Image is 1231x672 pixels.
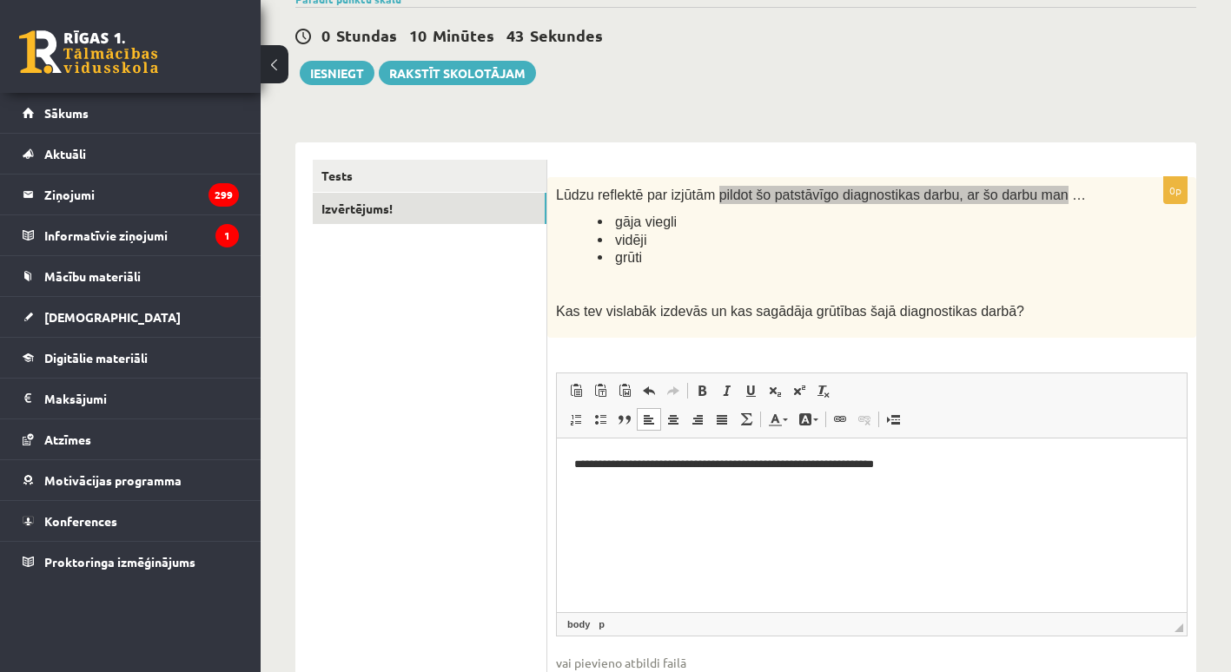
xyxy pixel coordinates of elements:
a: body element [564,616,593,632]
span: Kas tev vislabāk izdevās un kas sagādāja grūtības šajā diagnostikas darbā? [556,304,1024,319]
button: Iesniegt [300,61,374,85]
i: 1 [215,224,239,247]
legend: Maksājumi [44,379,239,418]
a: Izvērtējums! [313,193,546,225]
span: Drag to resize [1175,623,1183,632]
span: vidēji [615,233,646,247]
a: Paste (Ctrl+V) [564,379,588,402]
a: Rīgas 1. Tālmācības vidusskola [19,30,158,74]
span: vai pievieno atbildi failā [556,654,1188,672]
legend: Informatīvie ziņojumi [44,215,239,255]
a: Sākums [23,93,239,133]
span: Proktoringa izmēģinājums [44,554,195,570]
a: Italic (Ctrl+I) [714,379,738,402]
a: Redo (Ctrl+Y) [661,379,685,402]
a: Remove Format [811,379,836,402]
a: Superscript [787,379,811,402]
a: Align Right [685,408,710,431]
span: Aktuāli [44,146,86,161]
a: Bold (Ctrl+B) [690,379,714,402]
a: Atzīmes [23,419,239,459]
span: Lūdzu reflektē par izjūtām pildot šo patstāvīgo diagnostikas darbu, ar šo darbu man … [556,188,1086,202]
a: Background Colour [793,408,824,431]
p: 0p [1163,176,1188,204]
a: Konferences [23,501,239,541]
a: Unlink [852,408,877,431]
a: Subscript [763,379,787,402]
a: Undo (Ctrl+Z) [637,379,661,402]
span: grūti [615,250,642,265]
a: Insert/Remove Bulleted List [588,408,612,431]
a: p element [595,616,608,632]
a: Maksājumi [23,379,239,418]
span: Sekundes [530,25,603,45]
a: Paste as plain text (Ctrl+Shift+V) [588,379,612,402]
a: Informatīvie ziņojumi1 [23,215,239,255]
a: Insert/Remove Numbered List [564,408,588,431]
a: Paste from Word [612,379,637,402]
a: Aktuāli [23,134,239,174]
a: Block Quote [612,408,637,431]
a: Mācību materiāli [23,256,239,296]
span: Minūtes [433,25,494,45]
span: Motivācijas programma [44,472,182,488]
a: Motivācijas programma [23,460,239,500]
span: Digitālie materiāli [44,350,148,366]
span: Mācību materiāli [44,268,141,284]
a: Underline (Ctrl+U) [738,379,763,402]
a: Tests [313,160,546,192]
span: [DEMOGRAPHIC_DATA] [44,309,181,325]
span: 43 [506,25,524,45]
span: gāja viegli [615,214,677,229]
iframe: Rich Text Editor, wiswyg-editor-user-answer-47363951502140 [557,438,1187,612]
a: Rakstīt skolotājam [379,61,536,85]
a: [DEMOGRAPHIC_DATA] [23,297,239,337]
a: Proktoringa izmēģinājums [23,542,239,582]
a: Centre [661,408,685,431]
a: Link (Ctrl+K) [828,408,852,431]
a: Ziņojumi299 [23,175,239,214]
a: Math [734,408,758,431]
span: Konferences [44,513,117,529]
a: Text Colour [763,408,793,431]
a: Digitālie materiāli [23,338,239,378]
a: Align Left [637,408,661,431]
a: Insert Page Break for Printing [881,408,905,431]
span: 10 [409,25,427,45]
span: Stundas [336,25,397,45]
i: 299 [208,183,239,207]
span: Atzīmes [44,432,91,447]
span: 0 [321,25,330,45]
legend: Ziņojumi [44,175,239,214]
a: Justify [710,408,734,431]
span: Sākums [44,105,89,121]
